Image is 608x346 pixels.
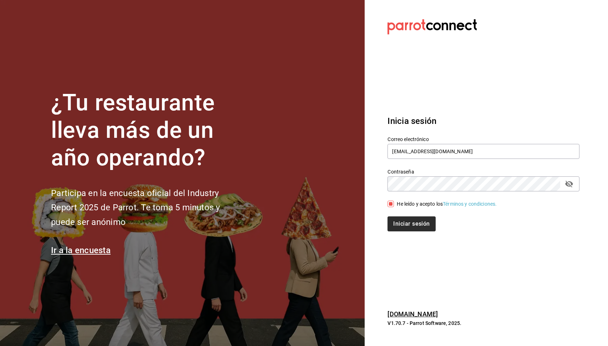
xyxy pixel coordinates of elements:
button: passwordField [563,178,575,190]
h1: ¿Tu restaurante lleva más de un año operando? [51,89,244,171]
h3: Inicia sesión [387,115,579,127]
a: Términos y condiciones. [443,201,497,207]
input: Ingresa tu correo electrónico [387,144,579,159]
h2: Participa en la encuesta oficial del Industry Report 2025 de Parrot. Te toma 5 minutos y puede se... [51,186,244,230]
button: Iniciar sesión [387,216,435,231]
label: Contraseña [387,169,579,174]
label: Correo electrónico [387,137,579,142]
p: V1.70.7 - Parrot Software, 2025. [387,320,579,327]
div: He leído y acepto los [397,200,497,208]
a: [DOMAIN_NAME] [387,310,438,318]
a: Ir a la encuesta [51,245,111,255]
